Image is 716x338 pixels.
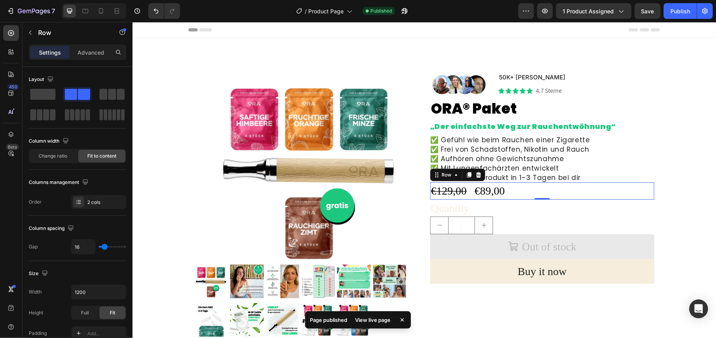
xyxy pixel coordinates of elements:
div: Out of stock [390,217,444,232]
div: €129,00 [298,160,335,177]
span: 50K+ [PERSON_NAME] [366,51,433,59]
p: Row [38,28,105,37]
p: Advanced [77,48,104,57]
span: ✅ Mit Lungenfachärzten entwickelt [298,141,427,151]
div: Add... [87,330,124,337]
div: Height [29,309,43,316]
div: 450 [7,84,19,90]
div: 2 cols [87,199,124,206]
span: Product Page [308,7,344,15]
span: ✅ Aufhören ohne Gewichtszunahme [298,132,432,141]
span: Published [370,7,392,15]
div: Layout [29,74,55,85]
button: Publish [664,3,697,19]
p: Settings [39,48,61,57]
div: View live page [350,314,395,325]
div: Quantity [298,178,522,195]
button: Out of stock [298,212,522,237]
strong: „Der einfachste Weg zur Rauchentwöhnung“ [298,99,484,109]
div: Padding [29,330,47,337]
p: Page published [310,316,347,324]
button: Save [635,3,661,19]
button: increment [342,195,360,212]
span: Full [81,309,89,316]
div: Beta [6,144,19,150]
div: Order [29,198,42,206]
span: Change ratio [39,152,68,160]
input: quantity [316,195,342,212]
span: 1 product assigned [563,7,614,15]
div: Open Intercom Messenger [689,299,708,318]
img: Design%20ohne%20Titel%20_7_.jpg [300,51,358,74]
button: decrement [298,195,316,212]
iframe: To enrich screen reader interactions, please activate Accessibility in Grammarly extension settings [133,22,716,338]
div: Buy it now [385,242,434,257]
div: Size [29,268,50,279]
span: ✅ Frei von Schadstoffen, Nikotin und Rauch [298,123,457,132]
button: 7 [3,3,59,19]
span: / [305,7,307,15]
p: 4.7 Sterne [403,65,429,73]
div: Publish [670,7,690,15]
div: Undo/Redo [148,3,180,19]
p: 7 [52,6,55,16]
button: 1 product assigned [556,3,631,19]
span: Fit [110,309,115,316]
input: Auto [72,240,95,254]
input: Auto [72,285,126,299]
span: ✅ Gefühl wie beim Rauchen einer Zigarette [298,113,458,123]
div: Width [29,288,42,296]
button: Buy it now [298,237,522,262]
span: 🇩🇪 Deutsches Produkt in 1–3 Tagen bei dir [298,151,448,160]
h2: ORA® Paket [298,77,522,97]
div: Row [307,149,320,156]
span: Fit to content [87,152,116,160]
div: Gap [29,243,38,250]
span: Save [641,8,654,15]
div: Column spacing [29,223,75,234]
div: Columns management [29,177,90,188]
div: Column width [29,136,70,147]
div: €89,00 [341,160,373,177]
